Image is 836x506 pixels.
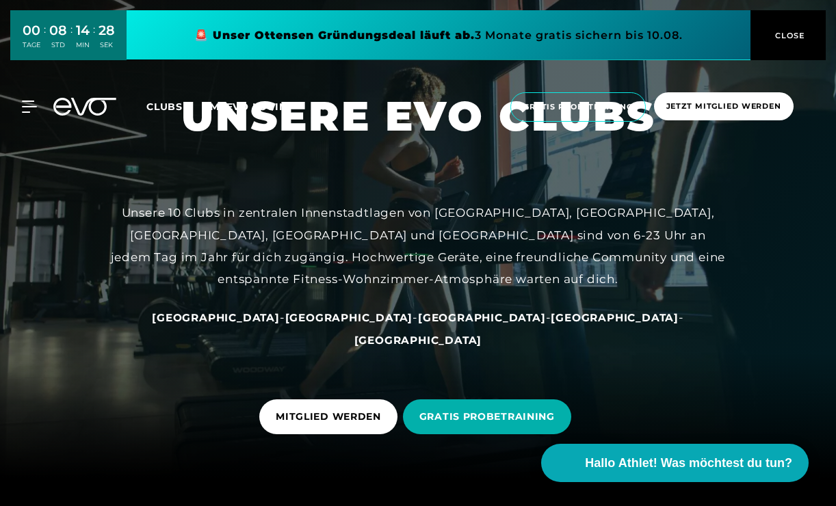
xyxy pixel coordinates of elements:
[93,22,95,58] div: :
[541,444,809,482] button: Hallo Athlet! Was möchtest du tun?
[76,40,90,50] div: MIN
[650,92,798,122] a: Jetzt Mitglied werden
[146,100,210,113] a: Clubs
[418,310,546,324] a: [GEOGRAPHIC_DATA]
[551,311,679,324] span: [GEOGRAPHIC_DATA]
[210,101,287,113] a: MYEVO LOGIN
[285,311,413,324] span: [GEOGRAPHIC_DATA]
[551,310,679,324] a: [GEOGRAPHIC_DATA]
[76,21,90,40] div: 14
[285,310,413,324] a: [GEOGRAPHIC_DATA]
[585,454,792,472] span: Hallo Athlet! Was möchtest du tun?
[418,311,546,324] span: [GEOGRAPHIC_DATA]
[506,92,650,122] a: Gratis Probetraining
[23,21,40,40] div: 00
[152,311,280,324] span: [GEOGRAPHIC_DATA]
[70,22,73,58] div: :
[315,99,346,115] a: en
[49,40,67,50] div: STD
[99,40,115,50] div: SEK
[419,410,555,424] span: GRATIS PROBETRAINING
[354,333,482,347] a: [GEOGRAPHIC_DATA]
[666,101,781,112] span: Jetzt Mitglied werden
[110,306,726,351] div: - - - -
[403,389,577,444] a: GRATIS PROBETRAINING
[772,29,805,42] span: CLOSE
[315,101,330,113] span: en
[750,10,826,60] button: CLOSE
[110,202,726,290] div: Unsere 10 Clubs in zentralen Innenstadtlagen von [GEOGRAPHIC_DATA], [GEOGRAPHIC_DATA], [GEOGRAPHI...
[152,310,280,324] a: [GEOGRAPHIC_DATA]
[23,40,40,50] div: TAGE
[354,334,482,347] span: [GEOGRAPHIC_DATA]
[146,101,183,113] span: Clubs
[259,389,403,444] a: MITGLIED WERDEN
[49,21,67,40] div: 08
[523,101,633,113] span: Gratis Probetraining
[276,410,381,424] span: MITGLIED WERDEN
[99,21,115,40] div: 28
[44,22,46,58] div: :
